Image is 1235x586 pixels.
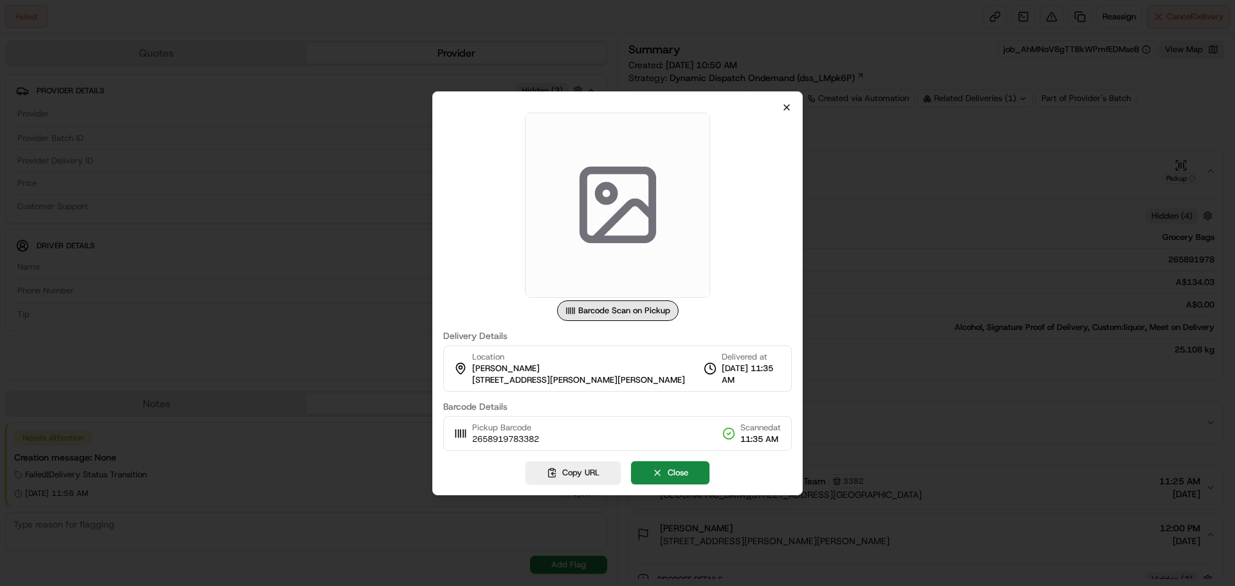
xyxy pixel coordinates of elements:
span: [DATE] 11:35 AM [722,363,781,386]
span: Location [472,351,504,363]
span: Delivered at [722,351,781,363]
span: Scanned at [740,422,781,434]
button: Copy URL [526,461,621,484]
label: Delivery Details [443,331,792,340]
span: 2658919783382 [472,434,539,445]
span: 11:35 AM [740,434,781,445]
button: Close [631,461,709,484]
span: [STREET_ADDRESS][PERSON_NAME][PERSON_NAME] [472,374,685,386]
div: Barcode Scan on Pickup [557,300,679,321]
label: Barcode Details [443,402,792,411]
span: Pickup Barcode [472,422,539,434]
span: [PERSON_NAME] [472,363,540,374]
